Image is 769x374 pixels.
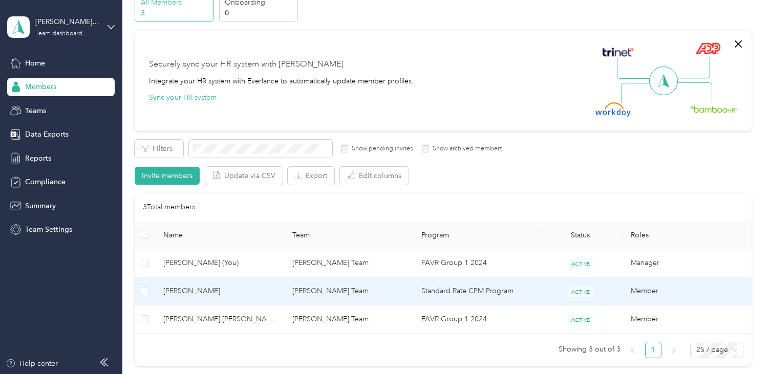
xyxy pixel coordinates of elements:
[25,81,56,92] span: Members
[413,305,539,334] td: FAVR Group 1 2024
[155,221,284,249] th: Name
[149,92,217,103] button: Sync your HR system
[646,342,661,358] a: 1
[25,177,66,187] span: Compliance
[645,342,661,358] li: 1
[135,140,183,158] button: Filters
[690,105,737,113] img: BambooHR
[25,224,72,235] span: Team Settings
[35,31,82,37] div: Team dashboard
[288,167,334,185] button: Export
[284,305,413,334] td: Goodpasture's Team
[284,221,413,249] th: Team
[695,42,720,54] img: ADP
[25,58,45,69] span: Home
[155,277,284,305] td: Chad Fuller
[676,82,712,104] img: Line Right Down
[25,201,56,211] span: Summary
[690,342,743,358] div: Page Size
[6,358,58,369] button: Help center
[623,221,752,249] th: Roles
[284,277,413,305] td: Goodpasture's Team
[666,342,682,358] button: right
[25,153,51,164] span: Reports
[539,221,623,249] th: Status
[25,105,46,116] span: Teams
[135,167,200,185] button: Invite members
[143,202,195,213] p: 3 Total members
[205,167,283,185] button: Update via CSV
[630,347,636,354] span: left
[141,8,210,18] p: 3
[623,305,752,334] td: Member
[163,314,276,325] span: [PERSON_NAME] [PERSON_NAME]
[163,257,276,269] span: [PERSON_NAME] (You)
[671,347,677,354] span: right
[621,82,656,103] img: Line Left Down
[155,305,284,334] td: James G. Jr Dishman
[568,258,593,269] span: ACTIVE
[600,45,636,59] img: Trinet
[595,102,631,117] img: Workday
[568,287,593,297] span: ACTIVE
[413,249,539,277] td: FAVR Group 1 2024
[625,342,641,358] button: left
[413,221,539,249] th: Program
[623,277,752,305] td: Member
[348,144,413,153] label: Show pending invites
[340,167,409,185] button: Edit columns
[429,144,502,153] label: Show archived members
[149,76,414,86] div: Integrate your HR system with Everlance to automatically update member profiles.
[149,58,344,71] div: Securely sync your HR system with [PERSON_NAME]
[559,342,621,357] span: Showing 3 out of 3
[284,249,413,277] td: Goodpasture's Team
[625,342,641,358] li: Previous Page
[568,315,593,325] span: ACTIVE
[623,249,752,277] td: Manager
[225,8,294,18] p: 0
[617,57,653,79] img: Line Left Up
[25,129,69,140] span: Data Exports
[163,285,276,297] span: [PERSON_NAME]
[413,277,539,305] td: Standard Rate CPM Program
[666,342,682,358] li: Next Page
[163,231,276,239] span: Name
[35,16,99,27] div: [PERSON_NAME] Team
[674,57,710,79] img: Line Right Up
[155,249,284,277] td: Frank Goodpasture IV (You)
[696,342,737,358] span: 25 / page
